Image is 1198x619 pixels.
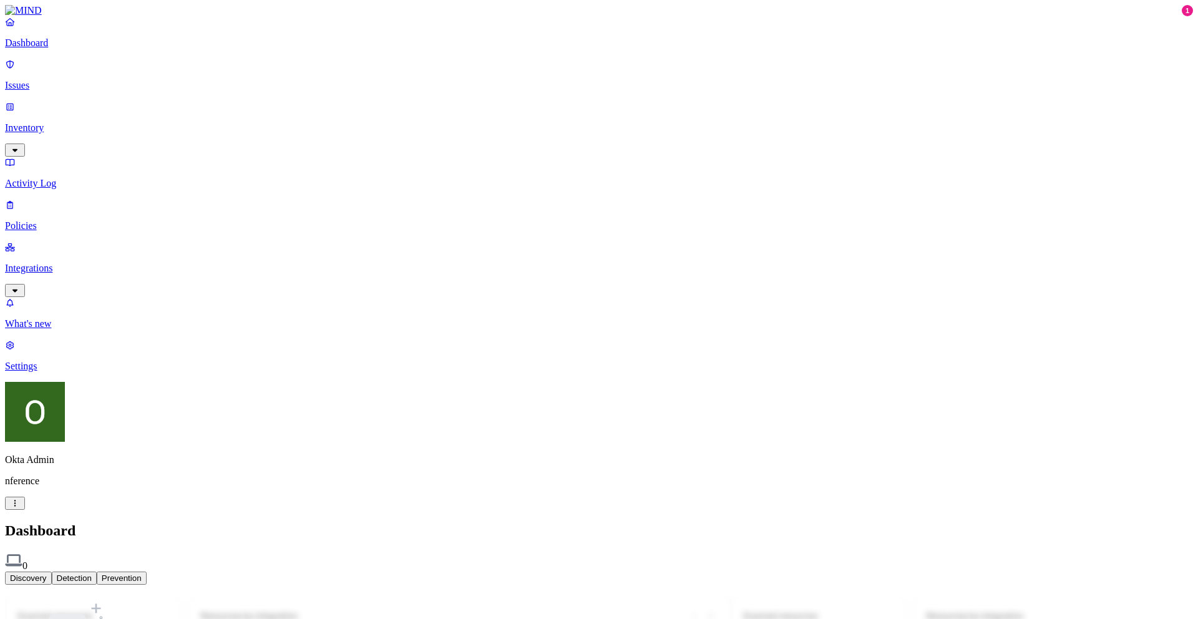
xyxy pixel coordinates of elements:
button: Discovery [5,572,52,585]
div: 1 [1182,5,1193,16]
a: Policies [5,199,1193,232]
a: MIND [5,5,1193,16]
p: Activity Log [5,178,1193,189]
p: Dashboard [5,37,1193,49]
p: Okta Admin [5,454,1193,465]
img: Okta Admin [5,382,65,442]
p: Integrations [5,263,1193,274]
a: Settings [5,339,1193,372]
p: What's new [5,318,1193,329]
a: Dashboard [5,16,1193,49]
button: Prevention [97,572,147,585]
p: nference [5,475,1193,487]
a: Integrations [5,241,1193,295]
a: Issues [5,59,1193,91]
span: 0 [22,560,27,571]
a: Activity Log [5,157,1193,189]
p: Policies [5,220,1193,232]
img: svg%3e [5,552,22,569]
a: Inventory [5,101,1193,155]
button: Detection [52,572,97,585]
p: Issues [5,80,1193,91]
img: MIND [5,5,42,16]
h2: Dashboard [5,522,1193,539]
p: Settings [5,361,1193,372]
a: What's new [5,297,1193,329]
p: Inventory [5,122,1193,134]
